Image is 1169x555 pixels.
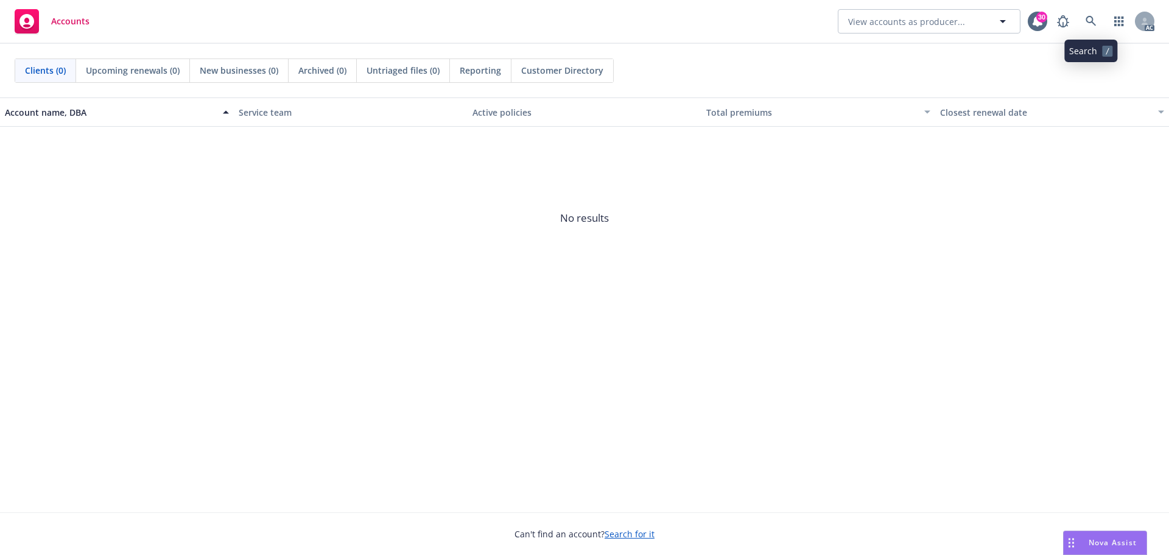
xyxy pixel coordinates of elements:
[298,64,346,77] span: Archived (0)
[521,64,603,77] span: Customer Directory
[51,16,90,26] span: Accounts
[86,64,180,77] span: Upcoming renewals (0)
[935,97,1169,127] button: Closest renewal date
[706,106,917,119] div: Total premiums
[472,106,697,119] div: Active policies
[468,97,701,127] button: Active policies
[838,9,1020,34] button: View accounts as producer...
[1089,537,1137,548] span: Nova Assist
[1063,531,1147,555] button: Nova Assist
[514,528,655,540] span: Can't find an account?
[1051,9,1075,34] a: Report a Bug
[460,64,501,77] span: Reporting
[1036,12,1047,23] div: 30
[940,106,1151,119] div: Closest renewal date
[605,528,655,540] a: Search for it
[5,106,216,119] div: Account name, DBA
[1107,9,1131,34] a: Switch app
[848,15,965,28] span: View accounts as producer...
[25,64,66,77] span: Clients (0)
[239,106,463,119] div: Service team
[1064,531,1079,554] div: Drag to move
[367,64,440,77] span: Untriaged files (0)
[10,4,94,38] a: Accounts
[234,97,468,127] button: Service team
[200,64,278,77] span: New businesses (0)
[1079,9,1103,34] a: Search
[701,97,935,127] button: Total premiums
